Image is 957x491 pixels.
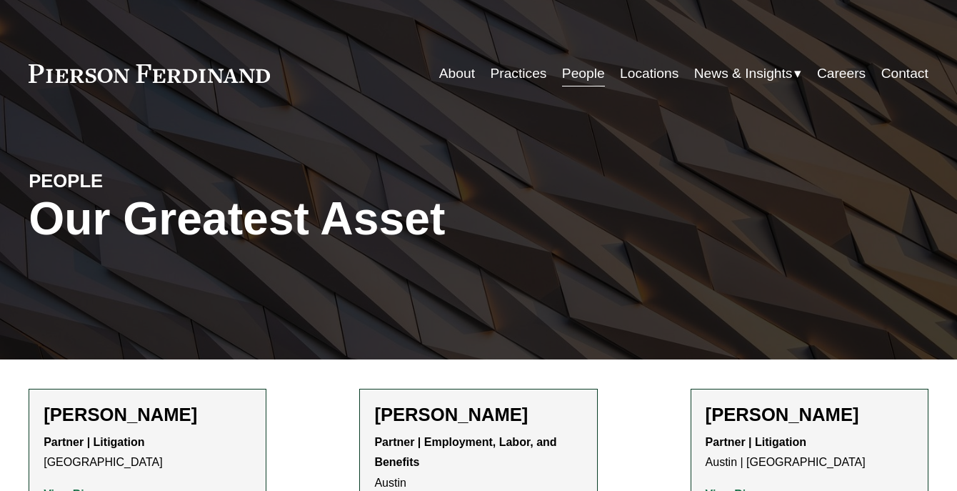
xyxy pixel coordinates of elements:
h4: PEOPLE [29,169,254,193]
h1: Our Greatest Asset [29,193,628,245]
a: Locations [620,60,678,87]
h2: [PERSON_NAME] [374,404,582,426]
h2: [PERSON_NAME] [706,404,913,426]
a: folder dropdown [694,60,802,87]
p: Austin | [GEOGRAPHIC_DATA] [706,432,913,474]
a: People [562,60,605,87]
h2: [PERSON_NAME] [44,404,251,426]
a: Contact [881,60,928,87]
a: About [439,60,475,87]
span: News & Insights [694,61,793,86]
strong: Partner | Litigation [44,436,144,448]
a: Careers [817,60,866,87]
strong: Partner | Employment, Labor, and Benefits [374,436,560,469]
strong: Partner | Litigation [706,436,806,448]
p: [GEOGRAPHIC_DATA] [44,432,251,474]
a: Practices [490,60,546,87]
